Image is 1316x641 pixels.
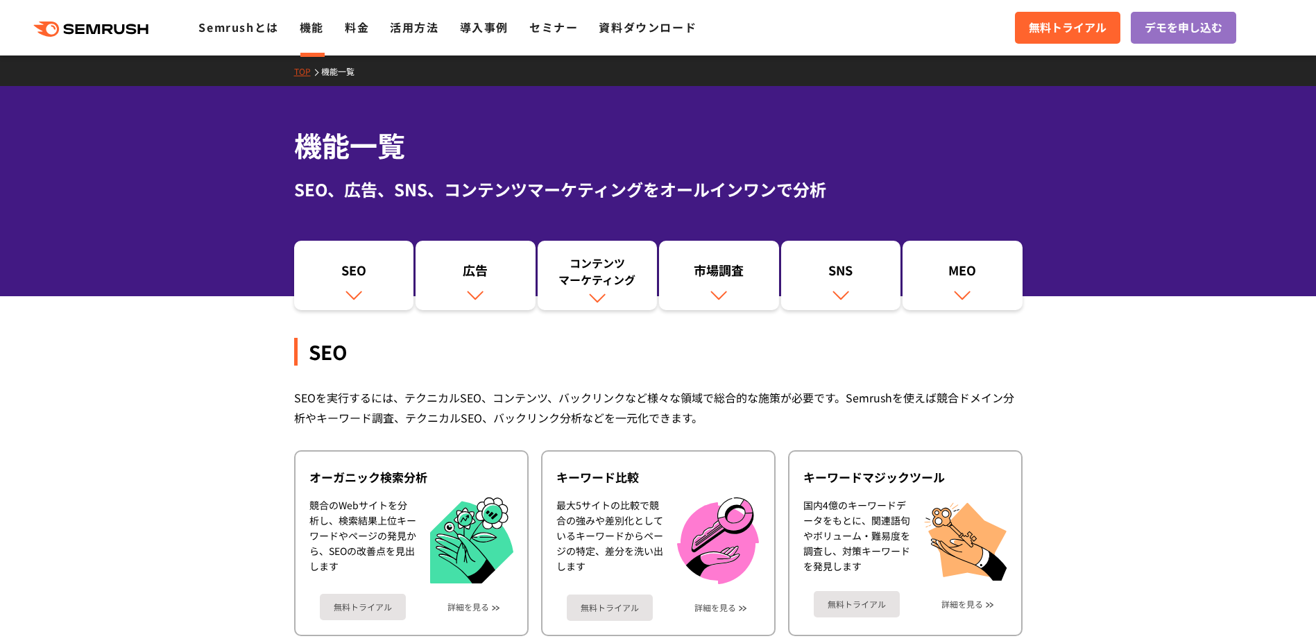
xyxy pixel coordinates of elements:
[567,595,653,621] a: 無料トライアル
[814,591,900,617] a: 無料トライアル
[294,65,321,77] a: TOP
[198,19,278,35] a: Semrushとは
[803,469,1007,486] div: キーワードマジックツール
[447,602,489,612] a: 詳細を見る
[694,603,736,613] a: 詳細を見る
[659,241,779,310] a: 市場調査
[422,262,529,285] div: 広告
[294,125,1023,166] h1: 機能一覧
[529,19,578,35] a: セミナー
[390,19,438,35] a: 活用方法
[538,241,658,310] a: コンテンツマーケティング
[294,241,414,310] a: SEO
[1131,12,1236,44] a: デモを申し込む
[924,497,1007,581] img: キーワードマジックツール
[545,255,651,288] div: コンテンツ マーケティング
[599,19,697,35] a: 資料ダウンロード
[294,388,1023,428] div: SEOを実行するには、テクニカルSEO、コンテンツ、バックリンクなど様々な領域で総合的な施策が必要です。Semrushを使えば競合ドメイン分析やキーワード調査、テクニカルSEO、バックリンク分析...
[556,469,760,486] div: キーワード比較
[1015,12,1120,44] a: 無料トライアル
[430,497,513,584] img: オーガニック検索分析
[909,262,1016,285] div: MEO
[309,497,416,584] div: 競合のWebサイトを分析し、検索結果上位キーワードやページの発見から、SEOの改善点を見出します
[294,338,1023,366] div: SEO
[666,262,772,285] div: 市場調査
[941,599,983,609] a: 詳細を見る
[1029,19,1106,37] span: 無料トライアル
[781,241,901,310] a: SNS
[321,65,365,77] a: 機能一覧
[1145,19,1222,37] span: デモを申し込む
[320,594,406,620] a: 無料トライアル
[460,19,509,35] a: 導入事例
[788,262,894,285] div: SNS
[556,497,663,584] div: 最大5サイトの比較で競合の強みや差別化としているキーワードからページの特定、差分を洗い出します
[345,19,369,35] a: 料金
[301,262,407,285] div: SEO
[294,177,1023,202] div: SEO、広告、SNS、コンテンツマーケティングをオールインワンで分析
[300,19,324,35] a: 機能
[309,469,513,486] div: オーガニック検索分析
[803,497,910,581] div: 国内4億のキーワードデータをもとに、関連語句やボリューム・難易度を調査し、対策キーワードを発見します
[677,497,759,584] img: キーワード比較
[416,241,536,310] a: 広告
[903,241,1023,310] a: MEO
